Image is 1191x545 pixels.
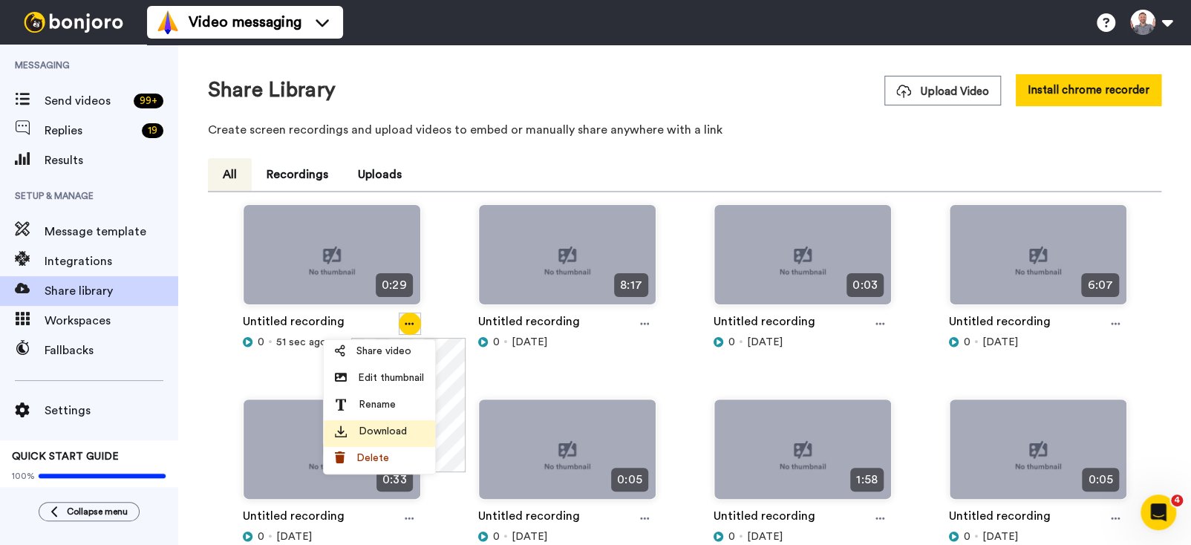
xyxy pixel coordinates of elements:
img: no-thumbnail.jpg [714,205,891,317]
div: [DATE] [243,529,421,544]
a: Untitled recording [714,507,815,529]
img: no-thumbnail.jpg [244,399,420,512]
button: Upload Video [884,76,1001,105]
span: Download [359,424,407,439]
div: [DATE] [949,335,1127,350]
span: 4 [1171,495,1183,506]
div: [DATE] [714,529,892,544]
p: Create screen recordings and upload videos to embed or manually share anywhere with a link [208,121,1161,139]
h1: Share Library [208,79,336,102]
span: 0 [258,335,264,350]
div: [DATE] [478,335,656,350]
span: Workspaces [45,312,178,330]
div: 51 sec ago [243,335,421,350]
span: Upload Video [896,84,989,99]
span: Results [45,151,178,169]
div: [DATE] [478,529,656,544]
span: 0:29 [376,273,412,297]
span: Integrations [45,252,178,270]
span: 0 [964,335,970,350]
img: no-thumbnail.jpg [479,399,656,512]
a: Untitled recording [478,313,580,335]
span: Rename [359,397,396,412]
a: Untitled recording [243,313,345,335]
span: Share library [45,282,178,300]
img: no-thumbnail.jpg [950,205,1126,317]
span: QUICK START GUIDE [12,451,119,462]
a: Untitled recording [949,507,1051,529]
img: bj-logo-header-white.svg [18,12,129,33]
span: 0 [964,529,970,544]
span: Edit thumbnail [358,371,424,385]
span: Message template [45,223,178,241]
button: Collapse menu [39,502,140,521]
img: no-thumbnail.jpg [244,205,420,317]
span: Collapse menu [67,506,128,518]
span: Fallbacks [45,342,178,359]
div: 19 [142,123,163,138]
span: 0 [728,335,735,350]
span: 0 [258,529,264,544]
span: 0 [728,529,735,544]
span: Replies [45,122,136,140]
span: 6:07 [1081,273,1118,297]
a: Untitled recording [243,507,345,529]
span: 0:05 [1082,468,1118,492]
img: no-thumbnail.jpg [714,399,891,512]
button: Uploads [343,158,417,191]
span: Video messaging [189,12,301,33]
span: 100% [12,470,35,482]
span: Delete [356,451,389,466]
img: no-thumbnail.jpg [950,399,1126,512]
a: Untitled recording [949,313,1051,335]
span: Share video [356,344,411,359]
span: 0 [493,335,500,350]
span: 0:05 [611,468,647,492]
span: 8:17 [614,273,647,297]
img: vm-color.svg [156,10,180,34]
span: 0 [493,529,500,544]
span: 0:33 [376,468,412,492]
div: [DATE] [714,335,892,350]
div: 99 + [134,94,163,108]
span: 0:03 [846,273,883,297]
a: Untitled recording [714,313,815,335]
img: no-thumbnail.jpg [479,205,656,317]
button: Install chrome recorder [1016,74,1161,106]
span: 1:58 [850,468,883,492]
div: [DATE] [949,529,1127,544]
span: Settings [45,402,178,420]
span: Send videos [45,92,128,110]
a: Untitled recording [478,507,580,529]
button: Recordings [252,158,343,191]
button: All [208,158,252,191]
iframe: Intercom live chat [1141,495,1176,530]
